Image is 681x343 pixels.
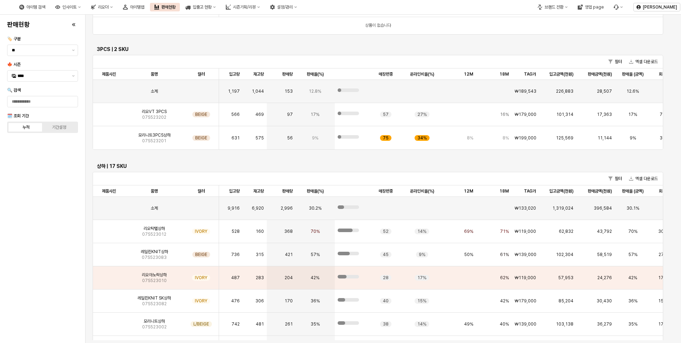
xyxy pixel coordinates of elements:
button: 브랜드 전환 [533,3,572,11]
span: 8% [503,135,509,141]
span: 42% [500,298,509,304]
div: 영업 page [573,3,608,11]
span: 30.2% [309,205,322,211]
span: 2,996 [281,205,293,211]
span: 컬러 [198,188,205,194]
span: 476 [231,298,240,304]
span: 제품사진 [102,71,116,77]
span: ₩119,000 [515,229,536,234]
span: 소계 [151,205,158,211]
span: 리오VT 3PCS [142,109,167,114]
span: 35% [311,321,320,327]
span: 160 [256,229,264,234]
div: 인사이트 [51,3,85,11]
div: 아이템맵 [119,3,149,11]
span: 153 [285,88,293,94]
span: 35% [628,321,638,327]
button: 리오더 [87,3,117,11]
main: App Frame [85,15,681,343]
span: 70% [628,229,638,234]
span: 18M [499,188,509,194]
div: 시즌기획/리뷰 [233,5,256,10]
button: [PERSON_NAME] [633,3,680,11]
span: 528 [232,229,240,234]
span: 07S523083 [142,255,167,260]
span: 15% [417,298,426,304]
span: 421 [285,252,293,257]
span: 16% [500,112,509,117]
span: 179% [658,321,670,327]
div: 입출고 현황 [181,3,220,11]
span: 컬러 [198,71,205,77]
button: 시즌기획/리뷰 [222,3,264,11]
span: 56 [287,135,293,141]
span: 42% [628,275,637,281]
span: 🍁 시즌 [7,62,21,67]
div: 아이템맵 [130,5,144,10]
span: 입고금액(천원) [549,188,573,194]
span: 57 [383,112,389,117]
span: 입고량 [229,71,240,77]
label: 누적 [10,124,43,130]
span: IVORY [195,298,207,304]
span: 62% [500,275,509,281]
span: 30.1% [627,205,639,211]
span: 36,279 [597,321,612,327]
button: 필터 [605,174,625,183]
span: 469 [255,112,264,117]
span: ₩119,000 [515,275,536,281]
span: 판매율 (금액) [622,188,644,194]
span: 481 [256,321,264,327]
span: 575 [255,135,264,141]
button: 필터 [605,57,625,66]
span: IVORY [195,229,207,234]
span: 305% [658,229,670,234]
span: ₩133,020 [515,205,536,211]
button: 엑셀 다운로드 [626,174,661,183]
span: 모리니트3PCS상하 [138,132,171,138]
span: ₩139,000 [515,321,536,327]
span: 102,304 [556,252,573,257]
span: 1,319,024 [552,205,573,211]
span: 회수율 [659,188,670,194]
span: 28 [383,275,389,281]
span: 283 [256,275,264,281]
span: 18M [499,71,509,77]
span: 입고금액(천원) [549,71,573,77]
span: 101,314 [556,112,573,117]
span: 매장편중 [379,188,393,194]
span: 12.8% [309,88,321,94]
span: ₩179,000 [515,298,536,304]
span: 17% [311,112,319,117]
span: 272% [659,252,670,257]
span: 70% [311,229,320,234]
span: ₩189,543 [515,88,536,94]
span: 153% [658,298,670,304]
span: 28,507 [597,88,612,94]
label: 기간설정 [43,124,76,130]
span: 14% [417,229,426,234]
span: ₩139,000 [515,252,536,257]
span: 40% [500,321,509,327]
button: 엑셀 다운로드 [626,57,661,66]
span: 판매량 [282,188,293,194]
span: 07S523082 [142,301,167,307]
span: 85,204 [558,298,573,304]
span: 42% [311,275,319,281]
span: 368 [284,229,293,234]
span: 261 [285,321,293,327]
div: 입출고 현황 [193,5,212,10]
span: 리오아노락상하 [142,272,167,278]
span: 판매율(%) [307,71,324,77]
span: 제품사진 [102,188,116,194]
span: 판매율 (금액) [622,71,644,77]
div: 판매현황 [161,5,176,10]
div: 리오더 [98,5,109,10]
span: 487 [231,275,240,281]
button: 판매현황 [150,3,180,11]
span: 36% [628,298,638,304]
span: 판매금액(천원) [588,188,612,194]
span: 6,920 [252,205,264,211]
